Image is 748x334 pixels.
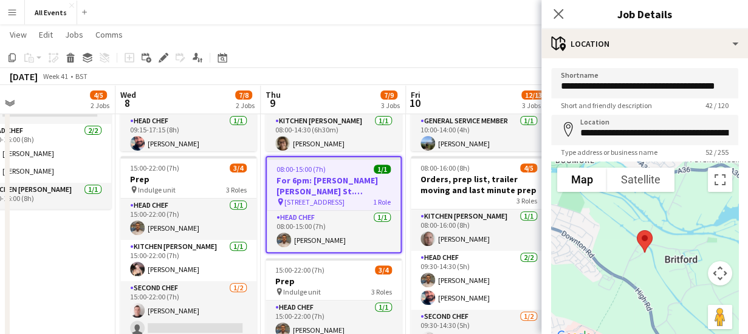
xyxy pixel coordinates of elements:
[65,29,83,40] span: Jobs
[409,96,420,110] span: 10
[34,27,58,43] a: Edit
[557,168,607,192] button: Show street map
[264,96,281,110] span: 9
[40,72,70,81] span: Week 41
[138,185,176,194] span: Indulge unit
[266,276,402,287] h3: Prep
[236,101,255,110] div: 2 Jobs
[118,96,136,110] span: 8
[551,148,667,157] span: Type address or business name
[75,72,87,81] div: BST
[411,210,547,251] app-card-role: Kitchen [PERSON_NAME]1/108:00-16:00 (8h)[PERSON_NAME]
[541,29,748,58] div: Location
[696,148,738,157] span: 52 / 255
[266,156,402,253] app-job-card: 08:00-15:00 (7h)1/1For 6pm: [PERSON_NAME] [PERSON_NAME] St.[PERSON_NAME] party x 13 drop off [GEO...
[120,114,256,155] app-card-role: Head Chef1/109:15-17:15 (8h)[PERSON_NAME]
[516,196,537,205] span: 3 Roles
[411,114,547,155] app-card-role: General service member1/110:00-14:00 (4h)[PERSON_NAME]
[5,27,32,43] a: View
[373,197,391,206] span: 1 Role
[607,168,674,192] button: Show satellite imagery
[95,29,123,40] span: Comms
[91,27,128,43] a: Comms
[120,174,256,185] h3: Prep
[276,165,326,174] span: 08:00-15:00 (7h)
[230,163,247,172] span: 3/4
[60,27,88,43] a: Jobs
[374,165,391,174] span: 1/1
[708,261,732,285] button: Map camera controls
[541,6,748,22] h3: Job Details
[39,29,53,40] span: Edit
[708,305,732,329] button: Drag Pegman onto the map to open Street View
[381,101,400,110] div: 3 Jobs
[411,251,547,310] app-card-role: Head Chef2/209:30-14:30 (5h)[PERSON_NAME][PERSON_NAME]
[380,90,397,100] span: 7/9
[521,90,546,100] span: 12/13
[420,163,470,172] span: 08:00-16:00 (8h)
[120,240,256,281] app-card-role: Kitchen [PERSON_NAME]1/115:00-22:00 (7h)[PERSON_NAME]
[130,163,179,172] span: 15:00-22:00 (7h)
[90,90,107,100] span: 4/5
[10,29,27,40] span: View
[266,114,402,155] app-card-role: Kitchen [PERSON_NAME]1/108:00-14:30 (6h30m)[PERSON_NAME]
[120,89,136,100] span: Wed
[235,90,252,100] span: 7/8
[411,174,547,196] h3: Orders, prep list, trailer moving and last minute prep
[25,1,77,24] button: All Events
[275,265,324,274] span: 15:00-22:00 (7h)
[551,101,662,110] span: Short and friendly description
[266,89,281,100] span: Thu
[91,101,109,110] div: 2 Jobs
[284,197,345,206] span: [STREET_ADDRESS]
[267,175,400,197] h3: For 6pm: [PERSON_NAME] [PERSON_NAME] St.[PERSON_NAME] party x 13 drop off [GEOGRAPHIC_DATA]
[283,287,321,296] span: Indulge unit
[520,163,537,172] span: 4/5
[371,287,392,296] span: 3 Roles
[226,185,247,194] span: 3 Roles
[708,168,732,192] button: Toggle fullscreen view
[375,265,392,274] span: 3/4
[267,211,400,252] app-card-role: Head Chef1/108:00-15:00 (7h)[PERSON_NAME]
[10,70,38,83] div: [DATE]
[411,89,420,100] span: Fri
[522,101,545,110] div: 3 Jobs
[120,199,256,240] app-card-role: Head Chef1/115:00-22:00 (7h)[PERSON_NAME]
[696,101,738,110] span: 42 / 120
